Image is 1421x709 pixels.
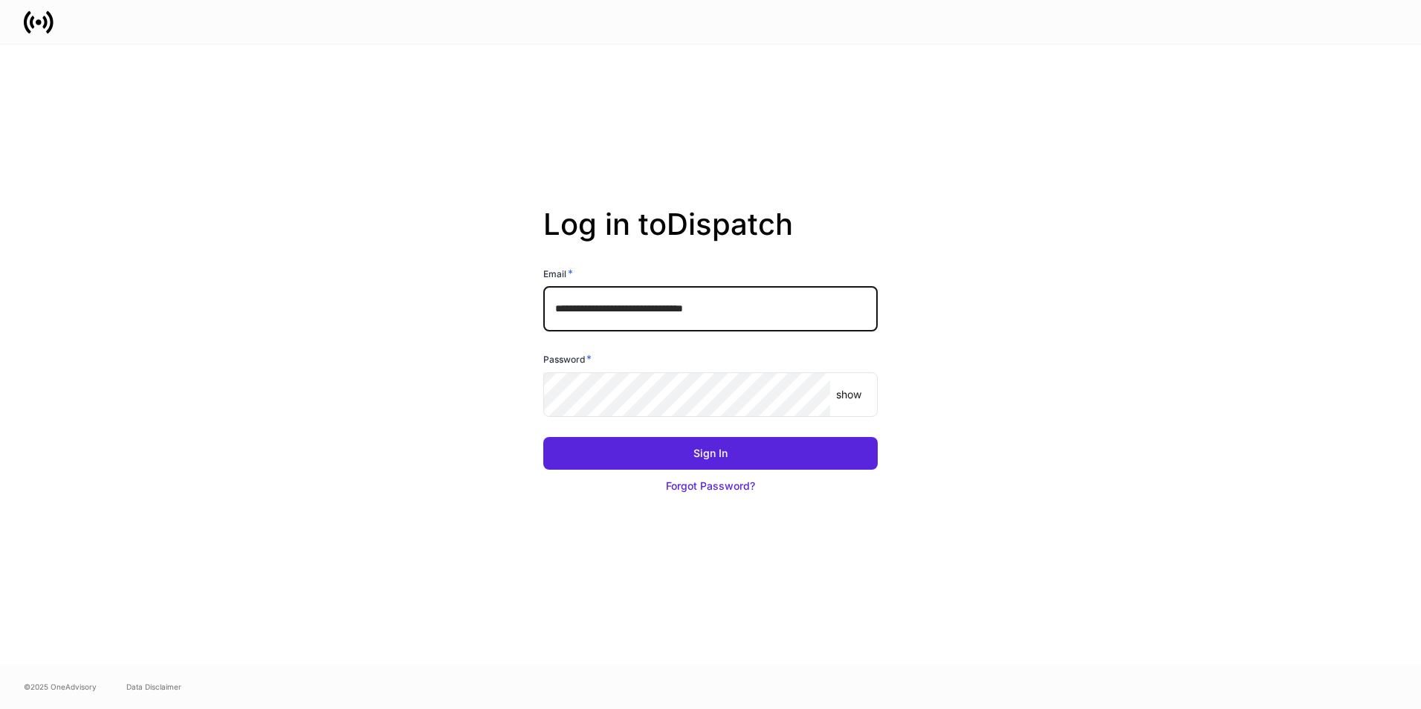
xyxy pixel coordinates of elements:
a: Data Disclaimer [126,681,181,693]
h2: Log in to Dispatch [543,207,878,266]
p: show [836,387,861,402]
div: Forgot Password? [666,479,755,493]
div: Sign In [693,446,728,461]
h6: Email [543,266,573,281]
button: Forgot Password? [543,470,878,502]
button: Sign In [543,437,878,470]
span: © 2025 OneAdvisory [24,681,97,693]
h6: Password [543,352,592,366]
